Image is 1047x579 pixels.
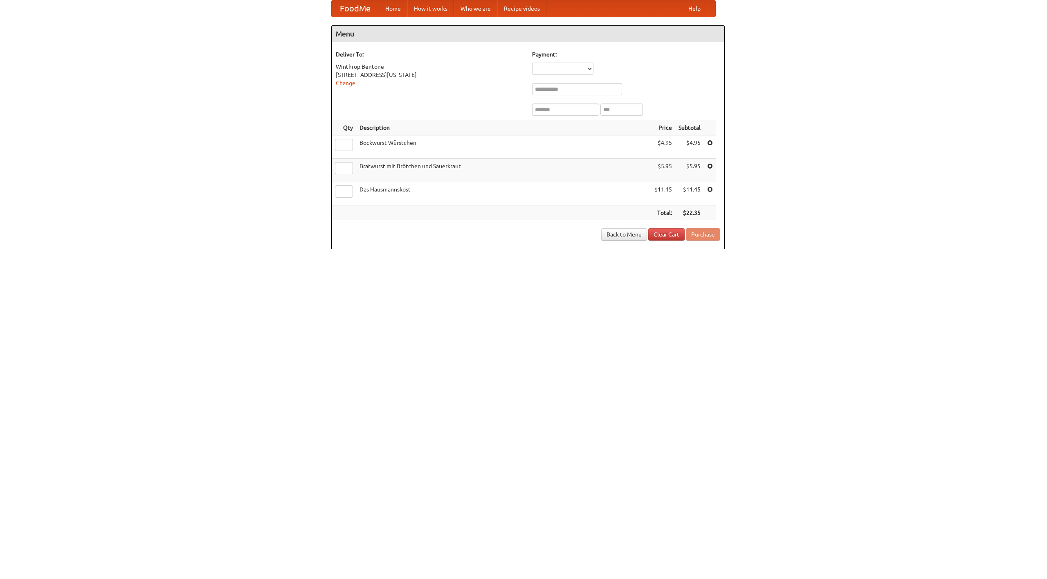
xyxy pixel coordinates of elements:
[651,159,675,182] td: $5.95
[675,182,704,205] td: $11.45
[454,0,497,17] a: Who we are
[686,228,720,241] button: Purchase
[675,205,704,221] th: $22.35
[651,182,675,205] td: $11.45
[532,50,720,59] h5: Payment:
[648,228,685,241] a: Clear Cart
[356,159,651,182] td: Bratwurst mit Brötchen und Sauerkraut
[332,26,724,42] h4: Menu
[336,80,355,86] a: Change
[651,120,675,135] th: Price
[675,159,704,182] td: $5.95
[336,71,524,79] div: [STREET_ADDRESS][US_STATE]
[675,135,704,159] td: $4.95
[336,50,524,59] h5: Deliver To:
[497,0,546,17] a: Recipe videos
[675,120,704,135] th: Subtotal
[379,0,407,17] a: Home
[356,120,651,135] th: Description
[332,120,356,135] th: Qty
[651,135,675,159] td: $4.95
[651,205,675,221] th: Total:
[601,228,647,241] a: Back to Menu
[336,63,524,71] div: Winthrop Bentone
[332,0,379,17] a: FoodMe
[356,135,651,159] td: Bockwurst Würstchen
[356,182,651,205] td: Das Hausmannskost
[407,0,454,17] a: How it works
[682,0,707,17] a: Help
